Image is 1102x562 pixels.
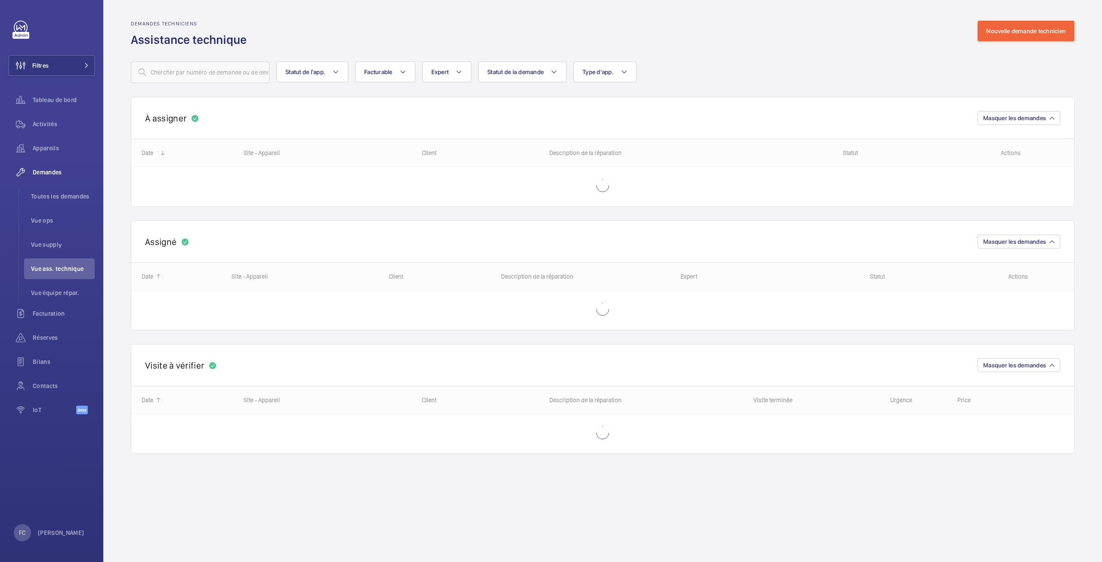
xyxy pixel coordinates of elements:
[31,264,95,273] span: Vue ass. technique
[978,358,1060,372] button: Masquer les demandes
[276,62,348,82] button: Statut de l'app.
[9,55,95,76] button: Filtres
[32,61,49,70] span: Filtres
[131,21,252,27] h2: Demandes techniciens
[582,68,614,75] span: Type d'app.
[145,360,204,371] h2: Visite à vérifier
[431,68,449,75] span: Expert
[33,168,95,177] span: Demandes
[31,216,95,225] span: Vue ops
[33,96,95,104] span: Tableau de bord
[33,333,95,342] span: Réserves
[33,144,95,152] span: Appareils
[33,120,95,128] span: Activités
[983,238,1046,245] span: Masquer les demandes
[33,357,95,366] span: Bilans
[978,21,1074,41] button: Nouvelle demande technicien
[19,528,25,537] p: FC
[38,528,84,537] p: [PERSON_NAME]
[478,62,566,82] button: Statut de la demande
[983,362,1046,369] span: Masquer les demandes
[33,406,76,414] span: IoT
[131,32,252,48] h1: Assistance technique
[33,382,95,390] span: Contacts
[487,68,544,75] span: Statut de la demande
[355,62,415,82] button: Facturable
[145,113,186,124] h2: À assigner
[285,68,325,75] span: Statut de l'app.
[33,309,95,318] span: Facturation
[145,236,176,247] h2: Assigné
[978,235,1060,248] button: Masquer les demandes
[131,62,269,83] input: Chercher par numéro de demande ou de devis
[978,111,1060,125] button: Masquer les demandes
[31,240,95,249] span: Vue supply
[364,68,393,75] span: Facturable
[422,62,472,82] button: Expert
[76,406,88,414] span: Beta
[573,62,637,82] button: Type d'app.
[983,115,1046,121] span: Masquer les demandes
[31,192,95,201] span: Toutes les demandes
[31,289,95,297] span: Vue équipe répar.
